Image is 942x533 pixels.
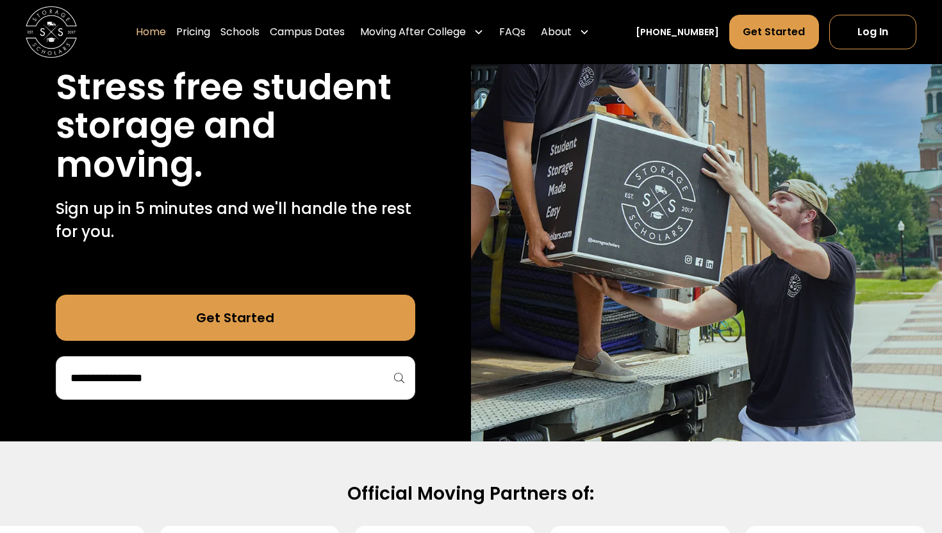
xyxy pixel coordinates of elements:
[729,15,818,49] a: Get Started
[636,26,719,39] a: [PHONE_NUMBER]
[355,14,489,50] div: Moving After College
[26,6,77,58] a: home
[56,68,415,184] h1: Stress free student storage and moving.
[60,482,882,506] h2: Official Moving Partners of:
[56,197,415,243] p: Sign up in 5 minutes and we'll handle the rest for you.
[26,6,77,58] img: Storage Scholars main logo
[220,14,260,50] a: Schools
[360,24,466,40] div: Moving After College
[176,14,210,50] a: Pricing
[56,295,415,341] a: Get Started
[499,14,525,50] a: FAQs
[541,24,572,40] div: About
[136,14,166,50] a: Home
[270,14,345,50] a: Campus Dates
[829,15,916,49] a: Log In
[536,14,595,50] div: About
